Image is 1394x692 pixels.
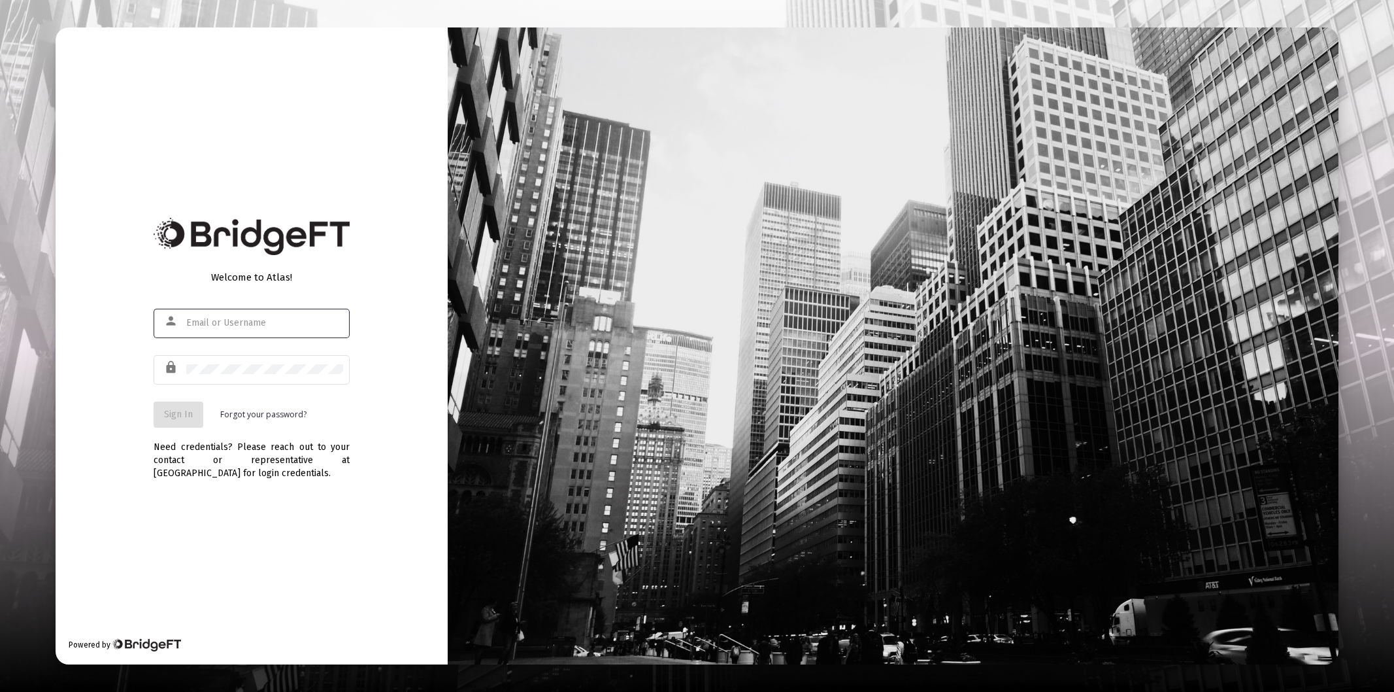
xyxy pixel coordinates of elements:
[154,218,350,255] img: Bridge Financial Technology Logo
[164,360,180,375] mat-icon: lock
[164,313,180,329] mat-icon: person
[69,638,180,651] div: Powered by
[112,638,180,651] img: Bridge Financial Technology Logo
[154,402,203,428] button: Sign In
[186,318,343,328] input: Email or Username
[154,271,350,284] div: Welcome to Atlas!
[220,408,307,421] a: Forgot your password?
[164,409,193,420] span: Sign In
[154,428,350,480] div: Need credentials? Please reach out to your contact or representative at [GEOGRAPHIC_DATA] for log...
